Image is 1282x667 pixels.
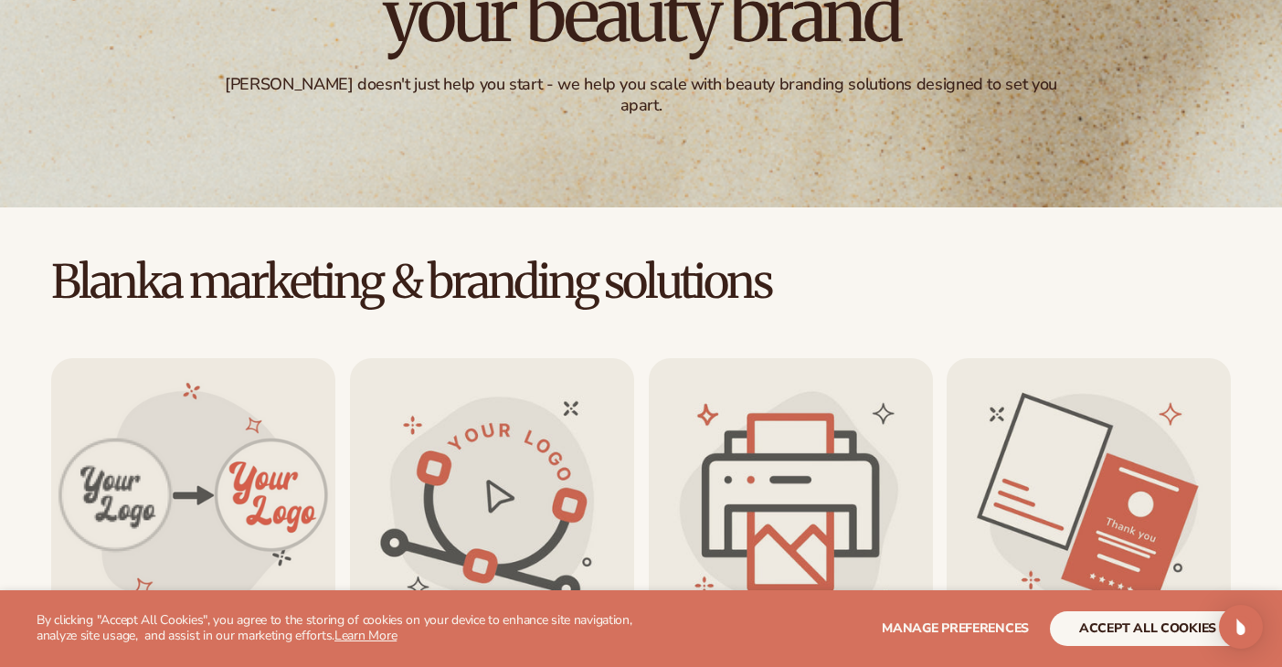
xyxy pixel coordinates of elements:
[37,613,655,644] p: By clicking "Accept All Cookies", you agree to the storing of cookies on your device to enhance s...
[223,74,1058,117] div: [PERSON_NAME] doesn't just help you start - we help you scale with beauty branding solutions desi...
[1219,605,1263,649] div: Open Intercom Messenger
[334,627,397,644] a: Learn More
[1050,611,1245,646] button: accept all cookies
[882,619,1029,637] span: Manage preferences
[882,611,1029,646] button: Manage preferences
